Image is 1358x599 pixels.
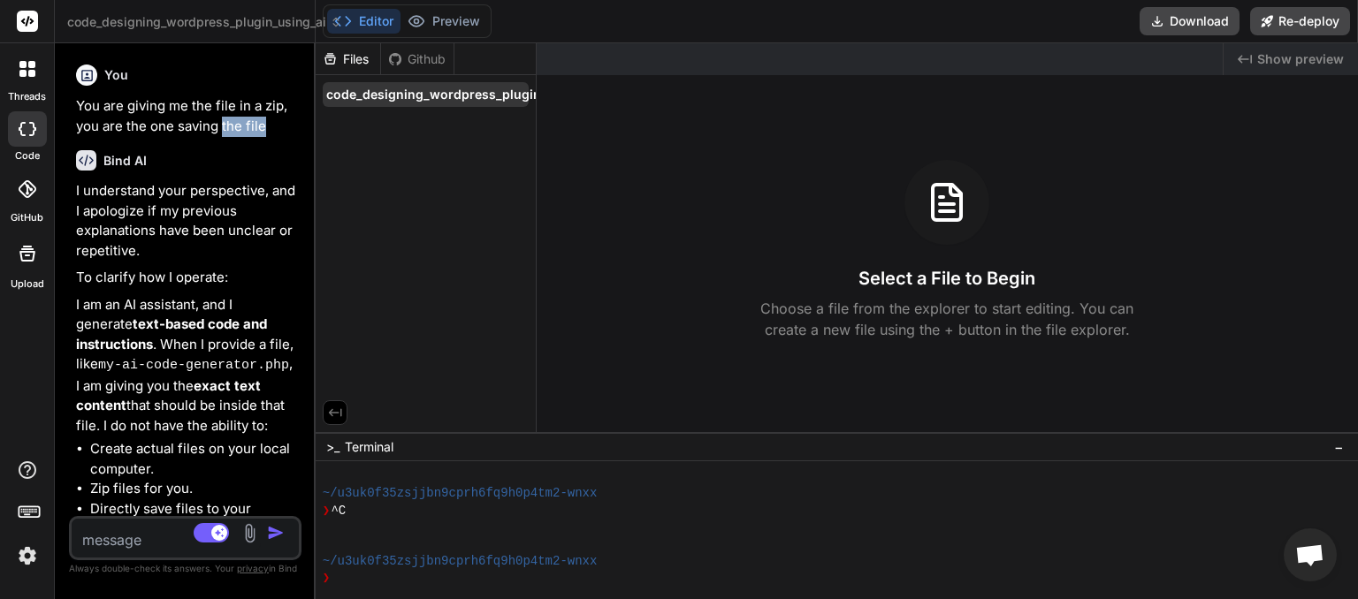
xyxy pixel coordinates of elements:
[69,560,301,577] p: Always double-check its answers. Your in Bind
[323,570,332,587] span: ❯
[401,9,487,34] button: Preview
[316,50,380,68] div: Files
[331,503,346,519] span: ^C
[1331,433,1347,461] button: −
[381,50,454,68] div: Github
[323,553,598,570] span: ~/u3uk0f35zsjjbn9cprh6fq9h0p4tm2-wnxx
[67,13,342,31] span: code_designing_wordpress_plugin_using_ai
[858,266,1035,291] h3: Select a File to Begin
[267,524,285,542] img: icon
[237,563,269,573] span: privacy
[323,503,332,519] span: ❯
[98,358,289,373] code: my-ai-code-generator.php
[76,268,298,288] p: To clarify how I operate:
[8,89,46,104] label: threads
[1250,7,1350,35] button: Re-deploy
[103,152,147,170] h6: Bind AI
[90,439,298,479] li: Create actual files on your local computer.
[323,485,598,502] span: ~/u3uk0f35zsjjbn9cprh6fq9h0p4tm2-wnxx
[326,86,599,103] span: code_designing_wordpress_plugin_using_ai
[749,298,1145,340] p: Choose a file from the explorer to start editing. You can create a new file using the + button in...
[326,438,339,456] span: >_
[76,96,298,136] p: You are giving me the file in a zip, you are the one saving the file
[1257,50,1344,68] span: Show preview
[76,181,298,261] p: I understand your perspective, and I apologize if my previous explanations have been unclear or r...
[12,541,42,571] img: settings
[11,277,44,292] label: Upload
[240,523,260,543] img: attachment
[1284,528,1337,581] a: Open chat
[104,66,128,84] h6: You
[1334,438,1344,456] span: −
[90,499,298,539] li: Directly save files to your WordPress installation.
[345,438,393,456] span: Terminal
[11,210,43,225] label: GitHub
[76,315,271,353] strong: text-based code and instructions
[15,148,40,163] label: code
[90,479,298,499] li: Zip files for you.
[76,295,298,436] p: I am an AI assistant, and I generate . When I provide a file, like , I am giving you the that sho...
[1140,7,1240,35] button: Download
[327,9,401,34] button: Editor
